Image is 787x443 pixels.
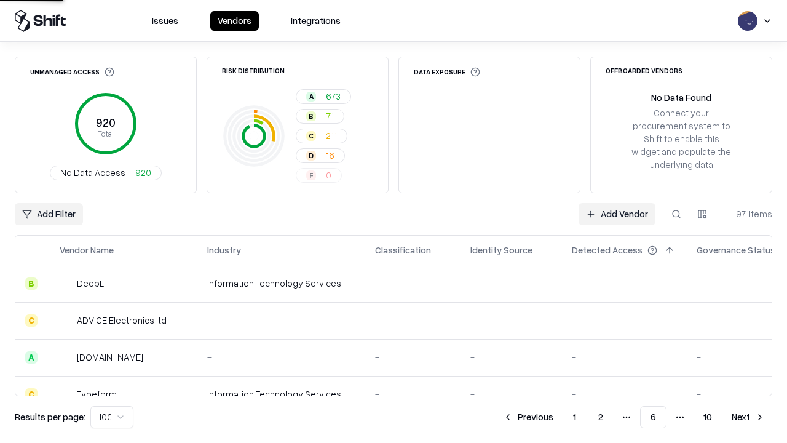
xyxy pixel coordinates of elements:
div: A [306,92,316,102]
div: A [25,351,38,364]
div: C [25,314,38,327]
div: - [572,277,677,290]
div: Detected Access [572,244,643,257]
span: No Data Access [60,166,125,179]
div: - [207,351,355,364]
button: 1 [563,406,586,428]
span: 211 [326,129,337,142]
img: Typeform [60,388,72,401]
button: No Data Access920 [50,166,162,180]
button: 6 [640,406,666,428]
tspan: 920 [96,116,116,129]
nav: pagination [496,406,772,428]
button: Issues [144,11,186,31]
span: 16 [326,149,334,162]
div: Risk Distribution [222,67,285,74]
div: - [375,277,451,290]
button: Vendors [210,11,259,31]
div: Vendor Name [60,244,114,257]
div: ADVICE Electronics ltd [77,314,167,327]
div: Industry [207,244,241,257]
div: - [470,388,552,401]
div: DeepL [77,277,104,290]
div: C [306,131,316,141]
div: Governance Status [697,244,775,257]
div: D [306,151,316,161]
div: Data Exposure [414,67,480,77]
button: Previous [496,406,561,428]
div: - [572,351,677,364]
button: Integrations [283,11,348,31]
div: Information Technology Services [207,388,355,401]
button: Next [724,406,772,428]
button: A673 [296,89,351,104]
div: Typeform [77,388,117,401]
p: Results per page: [15,410,85,423]
div: Classification [375,244,431,257]
div: Identity Source [470,244,532,257]
span: 920 [135,166,151,179]
div: No Data Found [651,91,711,104]
div: - [375,388,451,401]
a: Add Vendor [579,203,655,225]
div: B [25,277,38,290]
tspan: Total [98,129,114,138]
div: C [25,388,38,401]
div: Offboarded Vendors [606,67,682,74]
div: - [207,314,355,327]
div: [DOMAIN_NAME] [77,351,143,364]
button: Add Filter [15,203,83,225]
button: 2 [588,406,613,428]
div: Unmanaged Access [30,67,114,77]
div: - [470,351,552,364]
div: - [572,388,677,401]
img: cybersafe.co.il [60,351,72,364]
span: 71 [326,110,334,122]
div: - [375,314,451,327]
div: B [306,111,316,121]
div: - [375,351,451,364]
div: - [470,314,552,327]
div: Connect your procurement system to Shift to enable this widget and populate the underlying data [630,106,732,172]
div: 971 items [723,207,772,220]
button: B71 [296,109,344,124]
div: - [572,314,677,327]
button: 10 [694,406,722,428]
img: ADVICE Electronics ltd [60,314,72,327]
span: 673 [326,90,341,103]
button: C211 [296,129,347,143]
img: DeepL [60,277,72,290]
div: - [470,277,552,290]
div: Information Technology Services [207,277,355,290]
button: D16 [296,148,345,163]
